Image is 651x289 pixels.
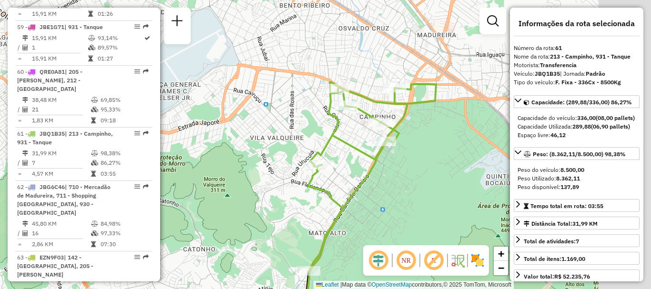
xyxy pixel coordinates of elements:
td: = [17,169,22,179]
span: Peso: (8.362,11/8.500,00) 98,38% [533,150,626,158]
div: Veículo: [514,70,640,78]
td: 84,98% [100,219,148,229]
div: Map data © contributors,© 2025 TomTom, Microsoft [314,281,514,289]
td: 2,86 KM [31,239,91,249]
td: / [17,43,22,52]
strong: (06,90 pallets) [591,123,630,130]
strong: (08,00 pallets) [596,114,635,121]
td: 86,27% [100,158,148,168]
a: Zoom in [494,247,508,261]
div: Total de itens: [524,255,585,263]
div: Número da rota: [514,44,640,52]
a: Capacidade: (289,88/336,00) 86,27% [514,95,640,108]
i: Tempo total em rota [88,56,93,61]
span: JBE1G71 [40,23,64,30]
span: | 213 - Campinho, 931 - Tanque [17,130,113,146]
strong: 213 - Campinho, 931 - Tanque [550,53,631,60]
span: | [340,281,342,288]
span: + [498,248,504,259]
i: Distância Total [22,150,28,156]
span: Tempo total em rota: 03:55 [530,202,603,209]
h4: Informações da rota selecionada [514,19,640,28]
td: 1,83 KM [31,116,91,125]
td: 15,91 KM [31,54,88,63]
span: Exibir rótulo [422,249,445,272]
strong: 46,12 [550,131,566,139]
i: Tempo total em rota [91,171,96,177]
span: 59 - [17,23,103,30]
div: Capacidade: (289,88/336,00) 86,27% [514,110,640,143]
a: OpenStreetMap [372,281,412,288]
div: Distância Total: [524,219,598,228]
td: 01:26 [97,9,143,19]
i: Rota otimizada [144,35,150,41]
div: Capacidade Utilizada: [518,122,636,131]
td: 15,91 KM [31,33,88,43]
td: = [17,54,22,63]
td: 45,80 KM [31,219,91,229]
div: Peso: (8.362,11/8.500,00) 98,38% [514,162,640,195]
img: Exibir/Ocultar setores [470,253,485,268]
span: QRE0A81 [40,68,65,75]
td: 89,57% [97,43,143,52]
span: | 931 - Tanque [64,23,103,30]
i: Total de Atividades [22,160,28,166]
td: 4,57 KM [31,169,91,179]
span: 63 - [17,254,93,278]
i: % de utilização da cubagem [88,45,95,50]
img: Fluxo de ruas [450,253,465,268]
div: Peso disponível: [518,183,636,191]
a: Tempo total em rota: 03:55 [514,199,640,212]
div: Espaço livre: [518,131,636,140]
td: 7 [31,158,91,168]
strong: R$ 52.235,76 [554,273,590,280]
td: 93,14% [97,33,143,43]
a: Valor total:R$ 52.235,76 [514,269,640,282]
td: = [17,9,22,19]
span: − [498,262,504,274]
a: Nova sessão e pesquisa [168,11,187,33]
td: / [17,105,22,114]
td: = [17,239,22,249]
i: % de utilização do peso [91,97,98,103]
strong: F. Fixa - 336Cx - 8500Kg [555,79,621,86]
strong: JBQ1B35 [535,70,560,77]
em: Rota exportada [143,24,149,30]
i: Total de Atividades [22,230,28,236]
span: 62 - [17,183,111,216]
td: 31,99 KM [31,149,91,158]
div: Peso Utilizado: [518,174,636,183]
i: Tempo total em rota [91,118,96,123]
i: % de utilização da cubagem [91,107,98,112]
i: % de utilização do peso [91,221,98,227]
strong: 8.500,00 [560,166,584,173]
strong: 336,00 [577,114,596,121]
div: Tipo do veículo: [514,78,640,87]
td: 03:55 [100,169,148,179]
td: 07:30 [100,239,148,249]
strong: Transferencia [540,61,577,69]
span: 31,99 KM [572,220,598,227]
a: Total de atividades:7 [514,234,640,247]
span: Peso do veículo: [518,166,584,173]
span: | 142 - [GEOGRAPHIC_DATA], 205 - [PERSON_NAME] [17,254,93,278]
i: Tempo total em rota [88,11,93,17]
em: Opções [134,254,140,260]
span: EZN9F03 [40,254,64,261]
td: 97,33% [100,229,148,238]
em: Rota exportada [143,184,149,189]
span: | 710 - Mercadão de Madureira, 711 - Shopping [GEOGRAPHIC_DATA], 930 - [GEOGRAPHIC_DATA] [17,183,111,216]
td: 09:18 [100,116,148,125]
span: Ocultar deslocamento [367,249,390,272]
em: Rota exportada [143,130,149,136]
i: % de utilização do peso [91,150,98,156]
a: Leaflet [316,281,339,288]
td: 1 [31,43,88,52]
td: 38,48 KM [31,95,91,105]
div: Motorista: [514,61,640,70]
span: Ocultar NR [395,249,417,272]
i: Tempo total em rota [91,241,96,247]
span: JBG6C46 [40,183,65,190]
strong: 1.169,00 [561,255,585,262]
strong: 8.362,11 [556,175,580,182]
